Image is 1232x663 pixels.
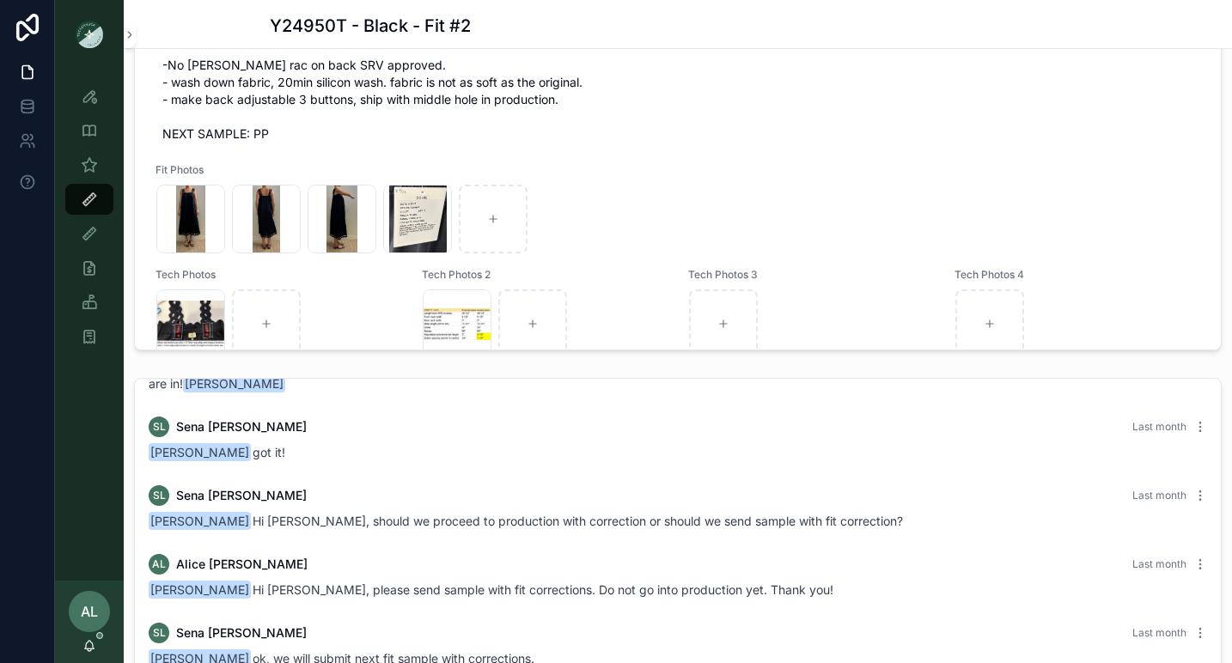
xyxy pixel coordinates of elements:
[153,420,166,434] span: SL
[1132,557,1186,570] span: Last month
[149,443,251,461] span: [PERSON_NAME]
[153,489,166,502] span: SL
[176,487,307,504] span: Sena [PERSON_NAME]
[76,21,103,48] img: App logo
[153,626,166,640] span: SL
[688,268,934,282] span: Tech Photos 3
[270,14,471,38] h1: Y24950T - Black - Fit #2
[1132,420,1186,433] span: Last month
[55,69,124,374] div: scrollable content
[1132,489,1186,502] span: Last month
[176,624,307,642] span: Sena [PERSON_NAME]
[954,268,1200,282] span: Tech Photos 4
[183,374,285,392] span: [PERSON_NAME]
[149,514,903,528] span: Hi [PERSON_NAME], should we proceed to production with correction or should we send sample with f...
[149,581,251,599] span: [PERSON_NAME]
[422,268,668,282] span: Tech Photos 2
[81,601,98,622] span: AL
[1132,626,1186,639] span: Last month
[149,582,833,597] span: Hi [PERSON_NAME], please send sample with fit corrections. Do not go into production yet. Thank you!
[176,418,307,435] span: Sena [PERSON_NAME]
[176,556,308,573] span: Alice [PERSON_NAME]
[156,163,1200,177] span: Fit Photos
[149,445,285,459] span: got it!
[152,557,166,571] span: AL
[149,512,251,530] span: [PERSON_NAME]
[156,268,401,282] span: Tech Photos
